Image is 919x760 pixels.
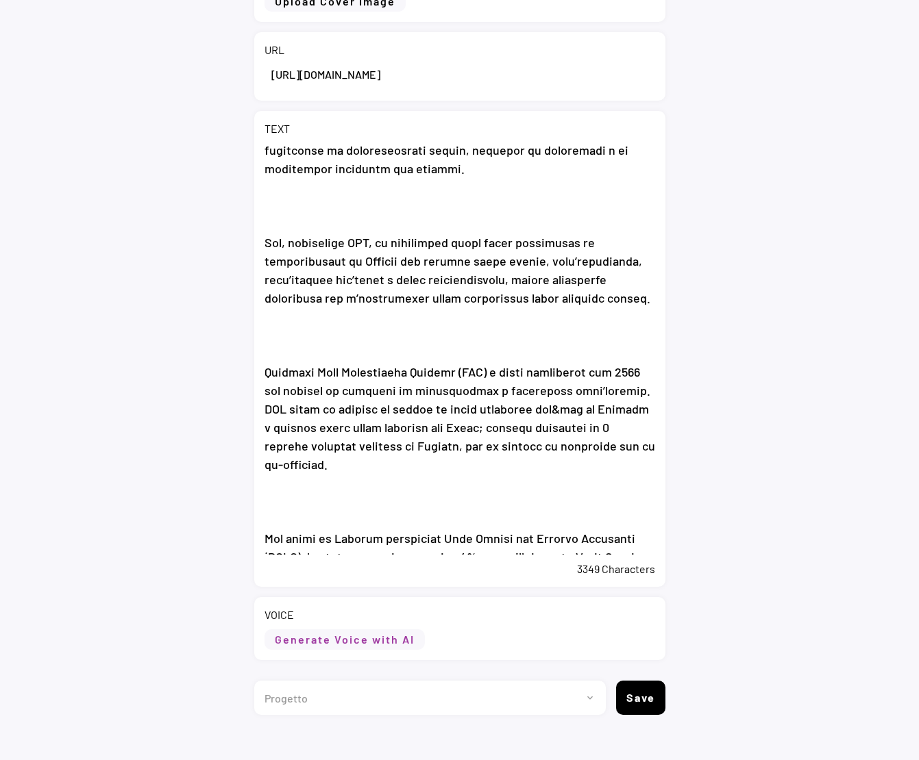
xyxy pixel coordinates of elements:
[265,561,655,577] div: 3349 Characters
[265,121,290,136] div: TEXT
[265,607,294,622] div: VOICE
[265,58,655,90] input: Type here...
[265,42,284,58] div: URL
[616,681,665,715] button: Save
[265,629,425,650] button: Generate Voice with AI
